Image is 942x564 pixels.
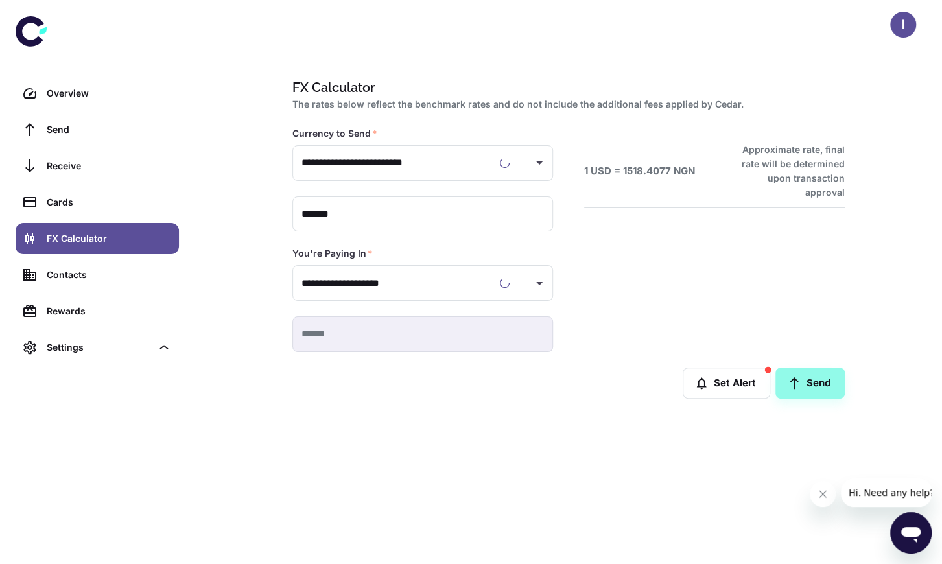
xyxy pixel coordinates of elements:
[47,123,171,137] div: Send
[292,247,373,260] label: You're Paying In
[292,78,840,97] h1: FX Calculator
[584,164,695,179] h6: 1 USD = 1518.4077 NGN
[890,12,916,38] button: I
[16,223,179,254] a: FX Calculator
[890,512,932,554] iframe: Button to launch messaging window
[47,86,171,100] div: Overview
[47,304,171,318] div: Rewards
[47,159,171,173] div: Receive
[8,9,93,19] span: Hi. Need any help?
[47,195,171,209] div: Cards
[530,154,548,172] button: Open
[47,340,152,355] div: Settings
[530,274,548,292] button: Open
[16,187,179,218] a: Cards
[47,268,171,282] div: Contacts
[16,114,179,145] a: Send
[16,78,179,109] a: Overview
[810,481,836,507] iframe: Close message
[727,143,845,200] h6: Approximate rate, final rate will be determined upon transaction approval
[841,478,932,507] iframe: Message from company
[16,296,179,327] a: Rewards
[775,368,845,399] a: Send
[683,368,770,399] button: Set Alert
[16,259,179,290] a: Contacts
[16,332,179,363] div: Settings
[292,127,377,140] label: Currency to Send
[47,231,171,246] div: FX Calculator
[16,150,179,182] a: Receive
